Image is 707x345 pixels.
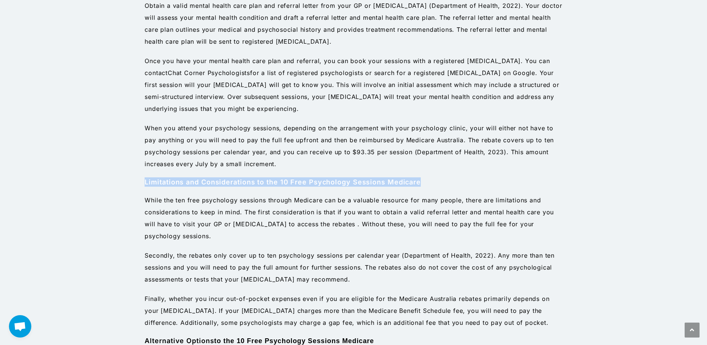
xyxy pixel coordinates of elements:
span: Department of Health, 2022) [432,2,521,9]
span: . Any more than ten sessions and you will need to pay the full amount for further sessions. The r... [145,252,554,283]
h3: Limitations and Considerations to the 10 Free Psychology Sessions Medicare [145,177,562,187]
span: Department of Health, 2023) [417,148,506,156]
span: to the 10 Free Psychology Sessions Medicare [214,337,374,345]
p: Once you have your mental health care plan and referral, you can book your sessions with a regist... [145,55,562,115]
p: When you attend your psychology sessions, depending on the arrangement with your psychology clini... [145,122,562,170]
p: Secondly, the rebates only cover up to ten psychology sessions per calendar year ( [145,249,562,285]
p: While the ten free psychology sessions through Medicare can be a valuable resource for many peopl... [145,194,562,242]
p: Finally, whether you incur out-of-pocket expenses even if you are eligible for the Medicare Austr... [145,293,562,329]
a: Chat Corner Psychologists [168,69,250,77]
a: Scroll to the top of the page [685,323,700,338]
a: Open chat [9,315,31,338]
span: Department of Health, 2022) [404,252,494,259]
